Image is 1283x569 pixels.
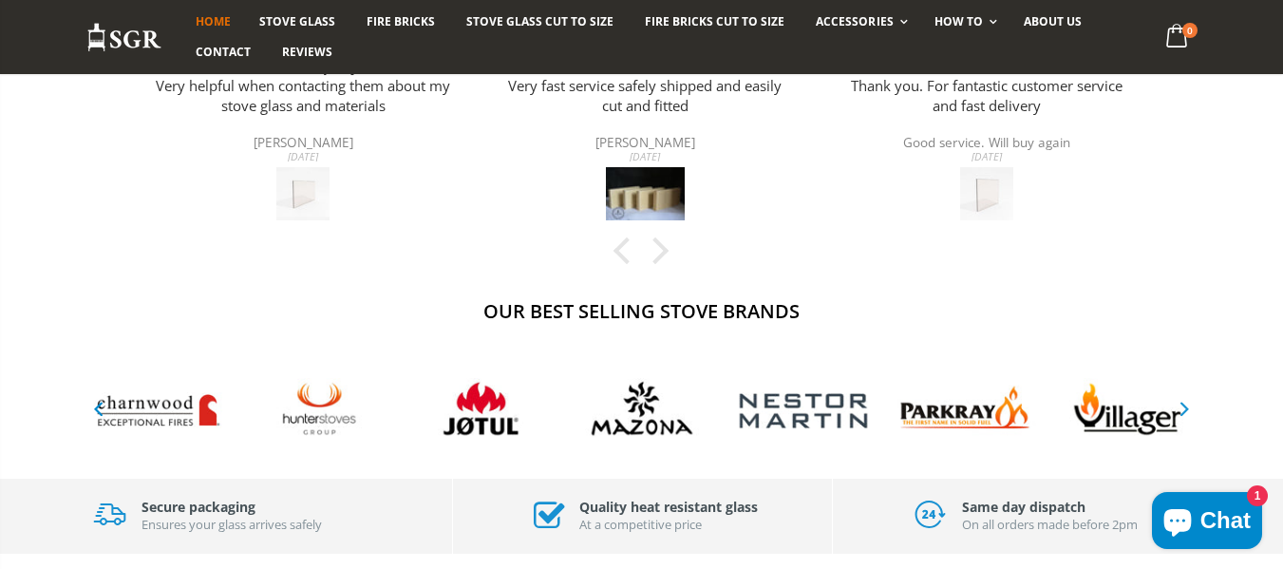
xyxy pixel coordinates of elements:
a: 0 [1158,19,1197,56]
span: How To [934,13,983,29]
p: On all orders made before 2pm [962,516,1138,534]
inbox-online-store-chat: Shopify online store chat [1146,492,1268,554]
img: Beltane Holford Stove Glass - 355mm x 305mm [960,167,1013,220]
a: Fire Bricks Cut To Size [631,7,799,37]
h3: Secure packaging [142,498,322,516]
a: Accessories [802,7,916,37]
h3: Same day dispatch [962,498,1138,516]
span: Stove Glass Cut To Size [466,13,613,29]
span: Contact [196,44,251,60]
span: About us [1024,13,1082,29]
p: Thank you. For fantastic customer service and fast delivery [839,76,1135,116]
div: [PERSON_NAME] [156,137,452,152]
span: Fire Bricks Cut To Size [645,13,784,29]
span: Stove Glass [259,13,335,29]
p: Very fast service safely shipped and easily cut and fitted [497,76,793,116]
div: [PERSON_NAME] [497,137,793,152]
span: Fire Bricks [367,13,435,29]
a: Reviews [268,37,347,67]
img: Stove Glass Replacement [86,22,162,53]
span: Reviews [282,44,332,60]
img: Replacement Stove Bricks Cut To Size - 15, 20, 25 and 30mm's thick [606,167,685,220]
h3: Quality heat resistant glass [579,498,758,516]
span: 0 [1182,23,1198,38]
a: About us [1009,7,1096,37]
a: Contact [181,37,265,67]
a: Stove Glass [245,7,349,37]
a: Home [181,7,245,37]
div: [DATE] [839,151,1135,161]
a: Stove Glass Cut To Size [452,7,628,37]
span: Home [196,13,231,29]
a: How To [920,7,1007,37]
a: Fire Bricks [352,7,449,37]
p: Ensures your glass arrives safely [142,516,322,534]
span: Accessories [816,13,893,29]
div: [DATE] [156,151,452,161]
p: Very helpful when contacting them about my stove glass and materials [156,76,452,116]
p: At a competitive price [579,516,758,534]
div: [DATE] [497,151,793,161]
div: Good service. Will buy again [839,137,1135,152]
h2: Our Best Selling Stove Brands [86,298,1198,324]
img: Dunsley Highlander 8 Single Door Stove Glass - 432mm x 244mm [276,167,330,220]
